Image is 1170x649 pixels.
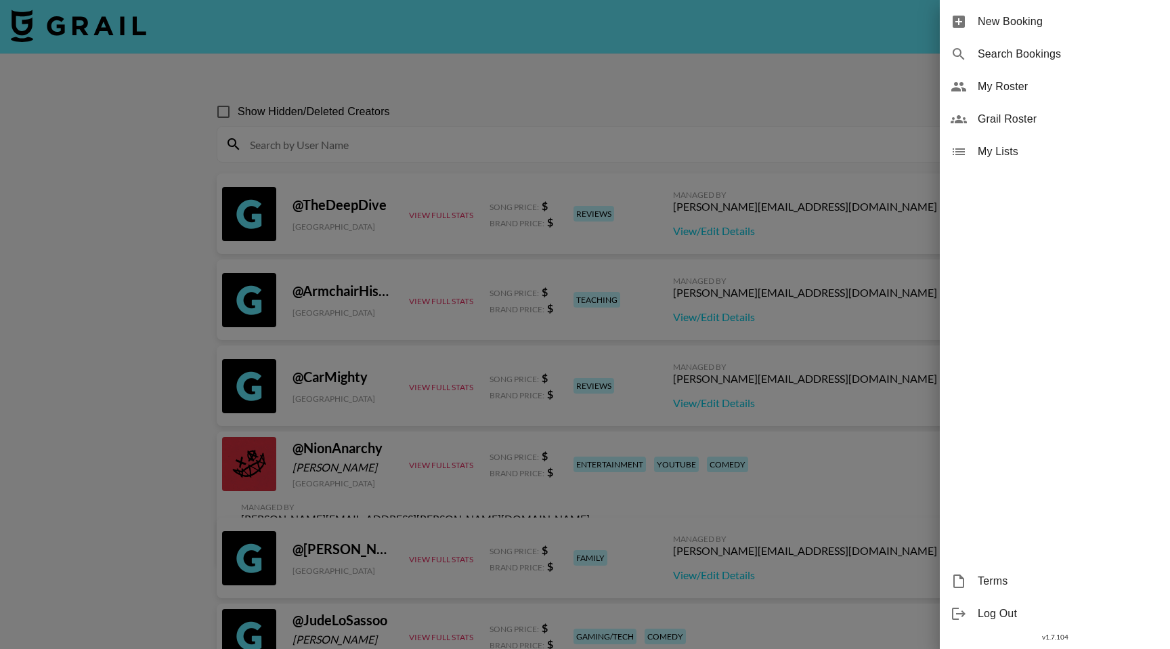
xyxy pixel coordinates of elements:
[940,103,1170,135] div: Grail Roster
[940,630,1170,644] div: v 1.7.104
[978,79,1159,95] span: My Roster
[978,144,1159,160] span: My Lists
[978,46,1159,62] span: Search Bookings
[940,70,1170,103] div: My Roster
[940,565,1170,598] div: Terms
[940,135,1170,168] div: My Lists
[978,606,1159,622] span: Log Out
[940,5,1170,38] div: New Booking
[978,111,1159,127] span: Grail Roster
[978,573,1159,589] span: Terms
[978,14,1159,30] span: New Booking
[940,598,1170,630] div: Log Out
[940,38,1170,70] div: Search Bookings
